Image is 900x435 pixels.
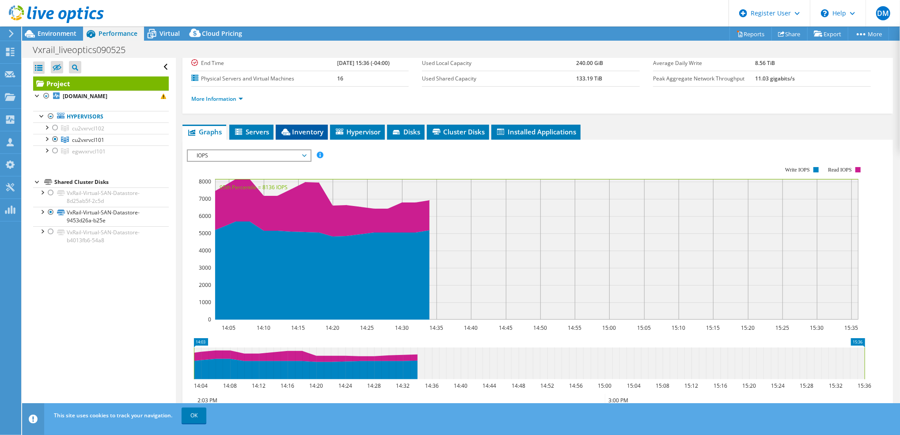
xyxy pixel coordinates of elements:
[338,382,352,389] text: 14:24
[199,229,211,237] text: 5000
[807,27,848,41] a: Export
[63,92,107,100] b: [DOMAIN_NAME]
[199,247,211,254] text: 4000
[828,167,852,173] text: Read IOPS
[844,324,858,332] text: 15:35
[182,408,206,424] a: OK
[876,6,890,20] span: DM
[576,75,602,82] b: 133.19 TiB
[714,382,727,389] text: 15:16
[234,127,269,136] span: Servers
[54,412,172,419] span: This site uses cookies to track your navigation.
[280,127,323,136] span: Inventory
[72,136,104,144] span: cu2vxrvcl101
[568,324,581,332] text: 14:55
[191,95,243,103] a: More Information
[337,75,343,82] b: 16
[159,29,180,38] span: Virtual
[29,45,139,55] h1: Vxrail_liveoptics090525
[72,148,106,155] span: egwvxrvcl101
[533,324,547,332] text: 14:50
[602,324,616,332] text: 15:00
[367,382,381,389] text: 14:28
[33,226,169,246] a: VxRail-Virtual-SAN-Datastore-b4013fb6-54a8
[576,59,603,67] b: 240.00 GiB
[337,59,390,67] b: [DATE] 15:36 (-04:00)
[199,195,211,202] text: 7000
[199,178,211,185] text: 8000
[499,324,513,332] text: 14:45
[742,382,756,389] text: 15:20
[729,27,772,41] a: Reports
[202,29,242,38] span: Cloud Pricing
[99,29,137,38] span: Performance
[72,125,104,132] span: cu2vxrvcl102
[656,382,669,389] text: 15:08
[829,382,843,389] text: 15:32
[756,75,795,82] b: 11.03 gigabits/s
[800,382,813,389] text: 15:28
[454,382,467,389] text: 14:40
[281,382,294,389] text: 14:16
[771,382,785,389] text: 15:24
[33,91,169,102] a: [DOMAIN_NAME]
[569,382,583,389] text: 14:56
[422,74,576,83] label: Used Shared Capacity
[199,298,211,306] text: 1000
[422,59,576,68] label: Used Local Capacity
[191,59,338,68] label: End Time
[199,281,211,289] text: 2000
[33,134,169,145] a: cu2vxrvcl101
[848,27,889,41] a: More
[464,324,478,332] text: 14:40
[326,324,339,332] text: 14:20
[33,122,169,134] a: cu2vxrvcl102
[208,316,211,323] text: 0
[220,183,288,191] text: 95th Percentile = 8136 IOPS
[54,177,169,187] div: Shared Cluster Disks
[512,382,525,389] text: 14:48
[360,324,374,332] text: 14:25
[291,324,305,332] text: 14:15
[33,145,169,157] a: egwvxrvcl101
[199,212,211,220] text: 6000
[741,324,755,332] text: 15:20
[706,324,720,332] text: 15:15
[192,150,306,161] span: IOPS
[33,76,169,91] a: Project
[396,382,410,389] text: 14:32
[425,382,439,389] text: 14:36
[821,9,829,17] svg: \n
[309,382,323,389] text: 14:20
[391,127,420,136] span: Disks
[775,324,789,332] text: 15:25
[429,324,443,332] text: 14:35
[33,207,169,226] a: VxRail-Virtual-SAN-Datastore-9453d26a-b25e
[334,127,380,136] span: Hypervisor
[756,59,775,67] b: 8.56 TiB
[684,382,698,389] text: 15:12
[33,111,169,122] a: Hypervisors
[187,127,222,136] span: Graphs
[858,382,871,389] text: 15:36
[257,324,270,332] text: 14:10
[598,382,611,389] text: 15:00
[222,324,235,332] text: 14:05
[395,324,409,332] text: 14:30
[627,382,641,389] text: 15:04
[810,324,824,332] text: 15:30
[33,187,169,207] a: VxRail-Virtual-SAN-Datastore-8d25ab5f-2c5d
[653,74,755,83] label: Peak Aggregate Network Throughput
[540,382,554,389] text: 14:52
[496,127,576,136] span: Installed Applications
[252,382,266,389] text: 14:12
[653,59,755,68] label: Average Daily Write
[191,74,338,83] label: Physical Servers and Virtual Machines
[431,127,485,136] span: Cluster Disks
[38,29,76,38] span: Environment
[199,264,211,271] text: 3000
[194,382,208,389] text: 14:04
[637,324,651,332] text: 15:05
[785,167,810,173] text: Write IOPS
[482,382,496,389] text: 14:44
